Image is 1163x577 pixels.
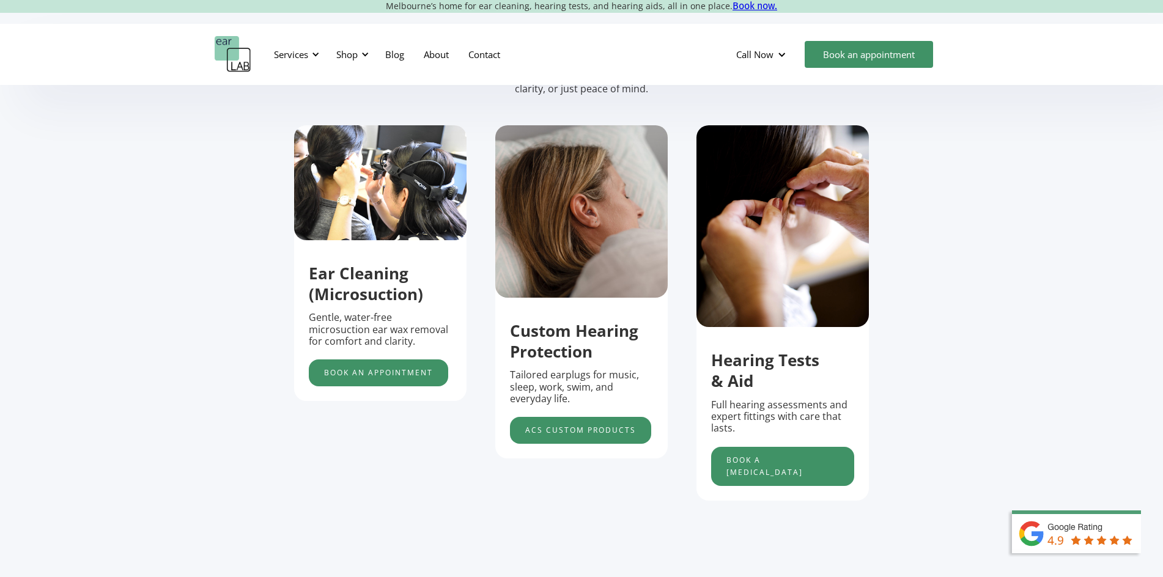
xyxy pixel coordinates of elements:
[711,349,819,392] strong: Hearing Tests & Aid
[294,21,869,50] h2: Services
[805,41,933,68] a: Book an appointment
[336,48,358,61] div: Shop
[726,36,799,73] div: Call Now
[711,399,854,435] p: Full hearing assessments and expert fittings with care that lasts.
[329,36,372,73] div: Shop
[309,359,448,386] a: Book an appointment
[696,125,869,501] div: 3 of 5
[459,37,510,72] a: Contact
[309,312,452,347] p: Gentle, water-free microsuction ear wax removal for comfort and clarity.
[375,37,414,72] a: Blog
[414,37,459,72] a: About
[309,262,423,305] strong: Ear Cleaning (Microsuction)
[215,36,251,73] a: home
[736,48,773,61] div: Call Now
[495,125,668,458] div: 2 of 5
[510,369,653,405] p: Tailored earplugs for music, sleep, work, swim, and everyday life.
[510,417,651,444] a: acs custom products
[419,59,744,95] p: Support that’s clear, calm and designed to fit your life. Explore our services below, whether you...
[267,36,323,73] div: Services
[510,320,638,362] strong: Custom Hearing Protection
[696,125,869,328] img: putting hearing protection in
[711,447,854,486] a: Book a [MEDICAL_DATA]
[274,48,308,61] div: Services
[294,125,467,401] div: 1 of 5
